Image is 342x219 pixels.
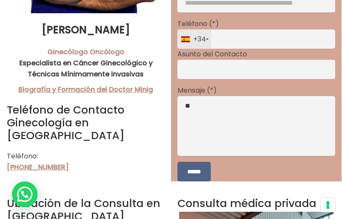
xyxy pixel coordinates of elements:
[7,162,165,173] a: [PHONE_NUMBER]
[177,49,335,60] p: Asunto del Contacto
[7,47,165,58] a: Ginecólogo Oncólogo
[7,84,165,95] a: Biografía y Formación del Doctor Minig
[7,151,165,173] p: Teléfono:
[7,47,165,79] strong: Especialista en Cáncer Ginecológico y Técnicas Mínimamente invasivas
[178,30,211,48] div: Spain (España): +34
[321,198,335,212] button: Sus preferencias de consentimiento para tecnologías de seguimiento
[177,85,335,96] p: Mensaje (*)
[177,18,335,29] p: Teléfono (*)
[181,30,211,48] div: +34
[7,104,165,142] h2: Teléfono de Contacto Ginecología en [GEOGRAPHIC_DATA]
[41,23,130,37] strong: [PERSON_NAME]
[177,197,335,210] h2: Consulta médica privada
